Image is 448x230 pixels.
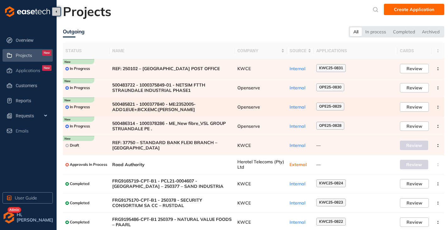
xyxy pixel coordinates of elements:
[418,27,443,36] div: Archived
[237,220,285,225] span: KWCE
[394,6,434,13] span: Create Application
[112,162,232,167] span: Road Authority
[63,28,85,36] div: Outgoing
[400,64,429,73] button: Review
[237,85,285,91] span: Openserve
[3,211,15,224] img: avatar
[407,104,422,110] span: Review
[16,128,29,134] span: Emails
[319,123,341,128] span: OPE25-0828
[70,162,107,167] span: Approvals In Process
[237,104,285,110] span: Openserve
[290,143,311,148] div: Internal
[287,42,314,59] th: Source
[290,162,311,167] div: External
[319,85,341,89] span: OPE25-0830
[237,181,285,187] span: KWCE
[316,162,321,167] span: —
[63,42,110,59] th: Status
[112,140,232,151] span: REF: 37750 – STANDARD BANK FLEXI BRANCH – [GEOGRAPHIC_DATA]
[316,143,321,148] span: —
[290,104,311,110] div: Internal
[290,220,311,225] div: Internal
[314,42,397,59] th: Applications
[400,198,429,208] button: Review
[70,66,90,71] span: In Progress
[237,124,285,129] span: Openserve
[407,84,422,91] span: Review
[16,34,52,47] span: Overview
[3,192,53,204] button: User Guide
[16,68,40,73] span: Applications
[70,201,89,205] span: Completed
[237,159,285,170] span: Herotel Telecoms (Pty) Ltd
[350,27,362,36] div: All
[112,178,232,189] span: FRG9165719-CPT-B1 - PCL21-0004607 - [GEOGRAPHIC_DATA] – 250377 – SAND INDUSTRIA
[112,102,232,112] span: 500485821 - 1000377840 - ME:2352005-ADD1:EUE+:BCX:EMC:[PERSON_NAME]
[319,104,341,109] span: OPE25-0829
[112,217,232,227] span: FRG9195486-CPT-B1 250379 - NATURAL VALUE FOODS – PAARL
[290,47,307,54] span: Source
[237,66,285,71] span: KWCE
[407,123,422,130] span: Review
[70,124,90,128] span: In Progress
[70,86,90,90] span: In Progress
[400,217,429,227] button: Review
[17,212,54,223] span: Hi, [PERSON_NAME]
[290,85,311,91] div: Internal
[319,181,343,185] span: KWC25-0824
[5,6,50,17] img: logo
[290,200,311,206] div: Internal
[407,65,422,72] span: Review
[70,182,89,186] span: Completed
[400,102,429,112] button: Review
[235,42,287,59] th: Company
[42,65,52,71] div: New
[400,179,429,188] button: Review
[112,121,232,132] span: 500486314 - 1000378286 - ME_New fibre_VSL GROUP STRUANDALE PE .
[112,198,232,208] span: FRG9175170-CPT-B1 - 250378 - SECURITY CONSORTIUM SA CC – RUSTDAL
[237,47,280,54] span: Company
[237,143,285,148] span: KWCE
[290,124,311,129] div: Internal
[16,79,52,92] span: Customers
[290,66,311,71] div: Internal
[16,109,52,122] span: Requests
[407,199,422,206] span: Review
[16,94,52,107] span: Reports
[70,105,90,109] span: In Progress
[400,83,429,93] button: Review
[70,220,89,224] span: Completed
[397,42,431,59] th: Cards
[407,180,422,187] span: Review
[15,194,37,201] span: User Guide
[112,82,232,93] span: 500483722 - 1000375849-01 - NETSIM FTTH STRAUNDALE INDUSTRIAL PHASE1
[70,143,79,148] span: Draft
[407,219,422,226] span: Review
[237,200,285,206] span: KWCE
[319,66,343,70] span: KWC25-0831
[16,53,32,58] span: Projects
[63,4,111,19] h2: Projects
[112,66,232,71] span: REF: 250102 – [GEOGRAPHIC_DATA] POST OFFICE
[110,42,235,59] th: Name
[319,200,343,205] span: KWC25-0823
[319,219,343,224] span: KWC25-0822
[42,50,52,56] div: New
[290,181,311,187] div: Internal
[384,4,444,15] button: Create Application
[400,121,429,131] button: Review
[390,27,418,36] div: Completed
[362,27,390,36] div: In process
